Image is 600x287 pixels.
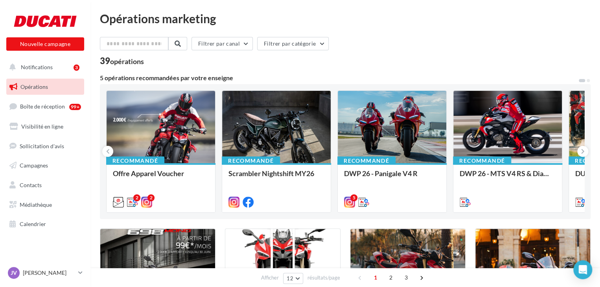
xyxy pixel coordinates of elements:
[11,269,17,277] span: JV
[228,169,324,185] div: Scrambler Nightshift MY26
[573,260,592,279] div: Open Intercom Messenger
[350,194,357,201] div: 5
[20,142,64,149] span: Sollicitation d'avis
[20,103,65,110] span: Boîte de réception
[133,194,140,201] div: 2
[106,156,164,165] div: Recommandé
[20,201,52,208] span: Médiathèque
[110,58,144,65] div: opérations
[5,157,86,174] a: Campagnes
[5,59,83,75] button: Notifications 3
[20,162,48,169] span: Campagnes
[5,79,86,95] a: Opérations
[460,169,556,185] div: DWP 26 - MTS V4 RS & Diavel V4 RS
[307,274,340,281] span: résultats/page
[261,274,279,281] span: Afficher
[100,57,144,65] div: 39
[20,221,46,227] span: Calendrier
[6,37,84,51] button: Nouvelle campagne
[113,169,209,185] div: Offre Apparel Voucher
[21,123,63,130] span: Visibilité en ligne
[20,83,48,90] span: Opérations
[400,271,412,284] span: 3
[369,271,382,284] span: 1
[5,138,86,155] a: Sollicitation d'avis
[69,104,81,110] div: 99+
[5,177,86,193] a: Contacts
[257,37,329,50] button: Filtrer par catégorie
[23,269,75,277] p: [PERSON_NAME]
[5,118,86,135] a: Visibilité en ligne
[6,265,84,280] a: JV [PERSON_NAME]
[100,75,578,81] div: 5 opérations recommandées par votre enseigne
[5,197,86,213] a: Médiathèque
[147,194,155,201] div: 2
[283,273,303,284] button: 12
[20,182,42,188] span: Contacts
[74,64,79,71] div: 3
[222,156,280,165] div: Recommandé
[191,37,253,50] button: Filtrer par canal
[453,156,511,165] div: Recommandé
[337,156,396,165] div: Recommandé
[385,271,397,284] span: 2
[287,275,293,281] span: 12
[5,216,86,232] a: Calendrier
[21,64,53,70] span: Notifications
[5,98,86,115] a: Boîte de réception99+
[100,13,591,24] div: Opérations marketing
[344,169,440,185] div: DWP 26 - Panigale V4 R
